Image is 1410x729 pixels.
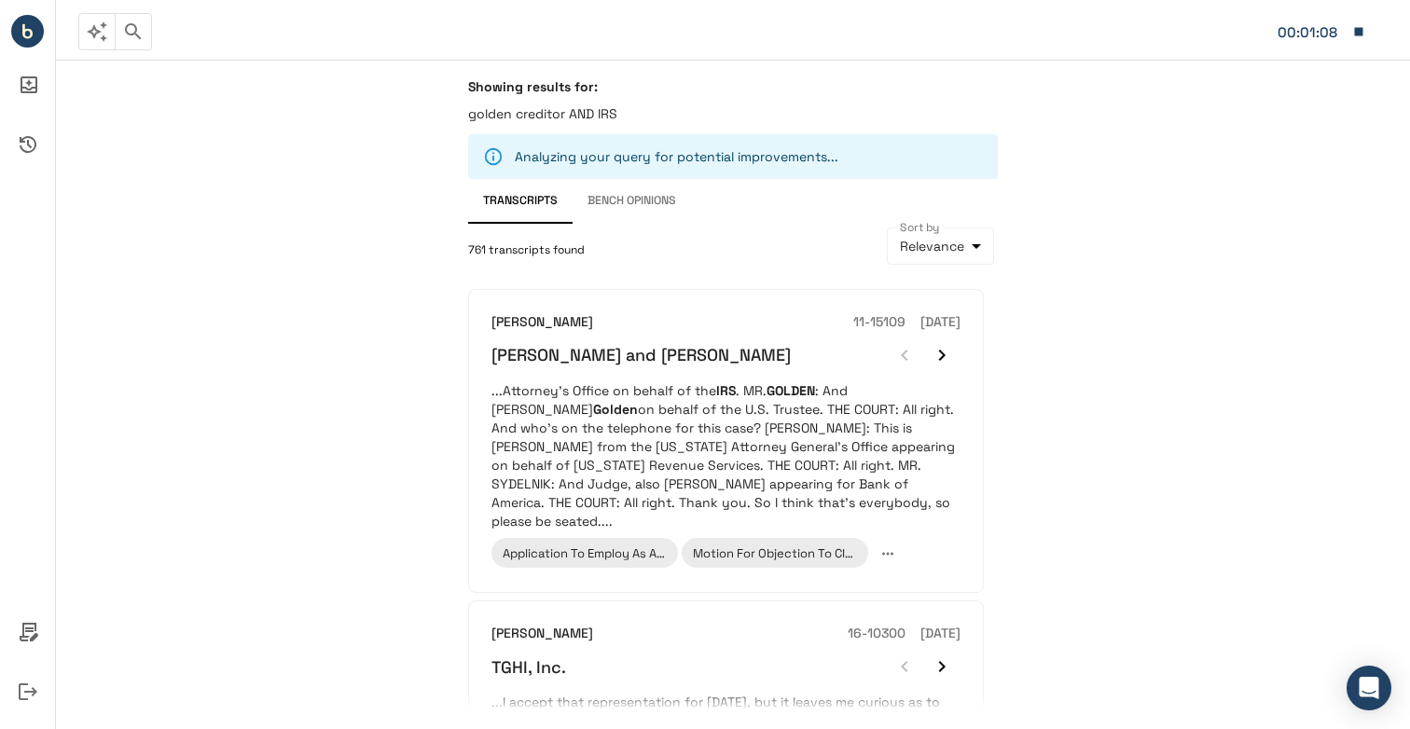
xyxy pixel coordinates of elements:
button: Bench Opinions [573,179,691,224]
em: IRS [716,382,736,399]
button: Transcripts [468,179,573,224]
em: Golden [593,401,638,418]
p: golden creditor AND IRS [468,104,998,123]
span: Application To Employ As Account [503,545,699,561]
p: Analyzing your query for potential improvements ... [515,147,838,166]
div: Relevance [887,227,994,265]
div: Matter: 443224 [1278,21,1343,45]
span: 761 transcripts found [468,241,585,260]
p: ...Attorney’s Office on behalf of the . MR. : And [PERSON_NAME] on behalf of the U.S. Trustee. TH... [491,381,961,530]
h6: [PERSON_NAME] [491,312,593,333]
h6: [DATE] [920,624,961,644]
h6: Showing results for: [468,78,998,95]
h6: [PERSON_NAME] and [PERSON_NAME] [491,344,791,365]
label: Sort by [900,219,940,235]
h6: 11-15109 [853,312,905,333]
h6: [DATE] [920,312,961,333]
h6: [PERSON_NAME] [491,624,593,644]
h6: TGHI, Inc. [491,656,566,678]
div: Open Intercom Messenger [1347,666,1391,710]
em: GOLDEN [767,382,815,399]
span: Motion For Objection To Claim(s) Number: 17 For A Valuation Of 41 Sea Swept Lane Gouldsboro, Me, ... [693,545,1394,561]
h6: 16-10300 [848,624,905,644]
button: Matter: 443224 [1268,12,1375,51]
